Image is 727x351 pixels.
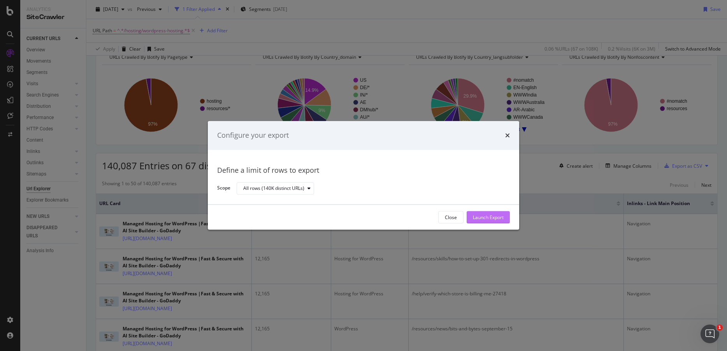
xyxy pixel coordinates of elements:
[467,211,510,224] button: Launch Export
[445,214,457,221] div: Close
[237,182,314,195] button: All rows (140K distinct URLs)
[473,214,504,221] div: Launch Export
[505,130,510,140] div: times
[701,325,719,343] iframe: Intercom live chat
[217,130,289,140] div: Configure your export
[208,121,519,230] div: modal
[243,186,304,191] div: All rows (140K distinct URLs)
[217,185,230,193] label: Scope
[217,165,510,175] div: Define a limit of rows to export
[716,325,723,331] span: 1
[438,211,464,224] button: Close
